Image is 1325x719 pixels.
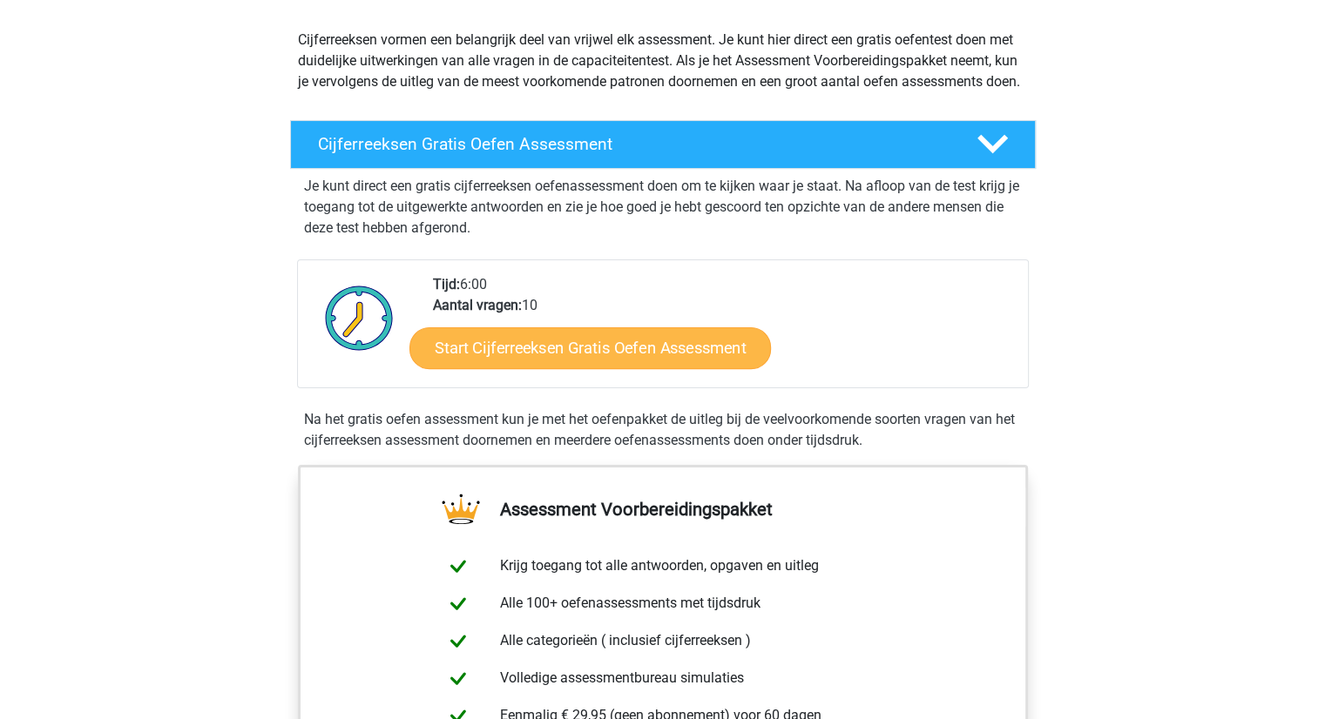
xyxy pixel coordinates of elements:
div: 6:00 10 [420,274,1027,387]
a: Cijferreeksen Gratis Oefen Assessment [283,120,1043,169]
b: Tijd: [433,276,460,292]
h4: Cijferreeksen Gratis Oefen Assessment [318,134,949,154]
img: Klok [315,274,403,361]
p: Cijferreeksen vormen een belangrijk deel van vrijwel elk assessment. Je kunt hier direct een grat... [298,30,1028,92]
p: Je kunt direct een gratis cijferreeksen oefenassessment doen om te kijken waar je staat. Na afloo... [304,176,1022,239]
div: Na het gratis oefen assessment kun je met het oefenpakket de uitleg bij de veelvoorkomende soorte... [297,409,1029,451]
b: Aantal vragen: [433,297,522,313]
a: Start Cijferreeksen Gratis Oefen Assessment [409,326,771,368]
